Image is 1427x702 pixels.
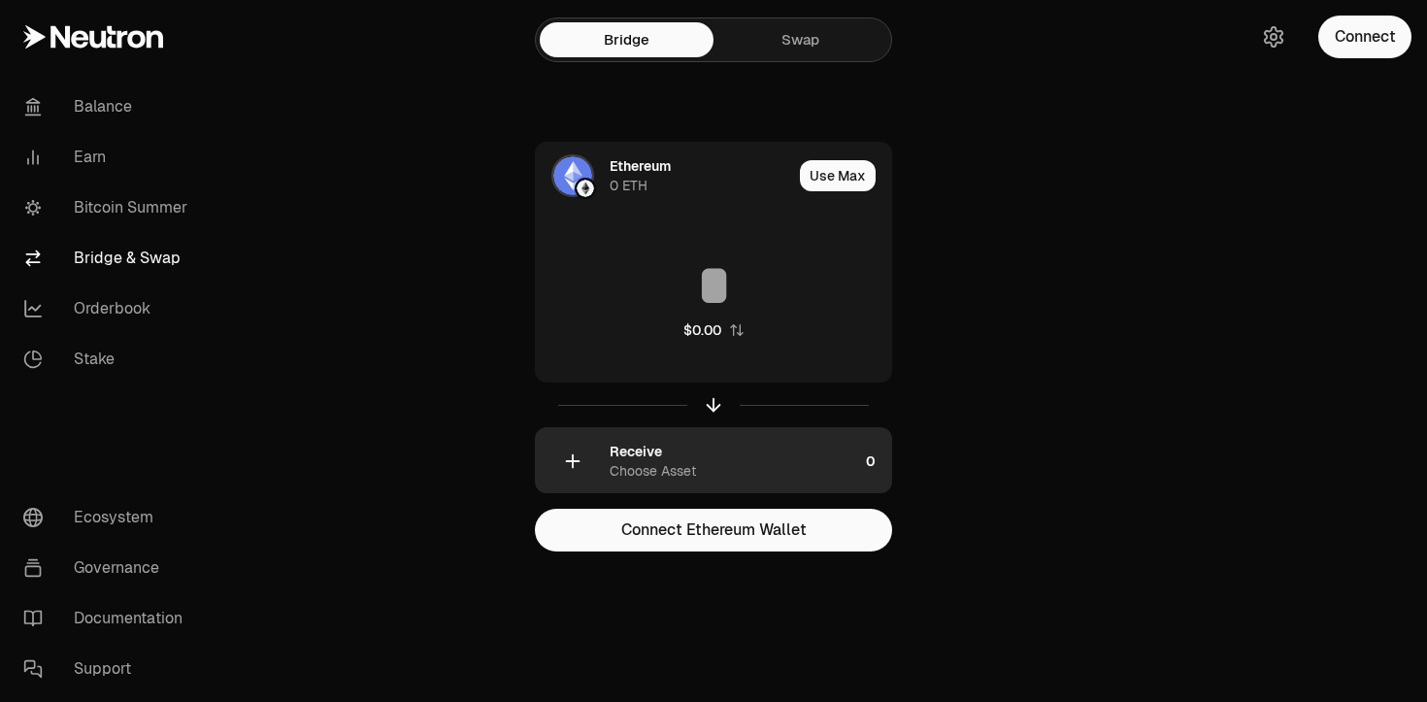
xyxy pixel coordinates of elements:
a: Bridge & Swap [8,233,210,284]
a: Swap [713,22,887,57]
a: Earn [8,132,210,183]
a: Governance [8,543,210,593]
button: $0.00 [683,320,745,340]
div: ReceiveChoose Asset [536,428,858,494]
a: Orderbook [8,284,210,334]
a: Bitcoin Summer [8,183,210,233]
div: Choose Asset [610,461,696,481]
button: Connect Ethereum Wallet [535,509,892,552]
button: Connect [1318,16,1411,58]
div: 0 ETH [610,176,647,195]
div: Receive [610,442,662,461]
a: Ecosystem [8,492,210,543]
a: Stake [8,334,210,384]
img: ETH Logo [553,156,592,195]
div: 0 [866,428,891,494]
div: $0.00 [683,320,721,340]
a: Documentation [8,593,210,644]
button: ReceiveChoose Asset0 [536,428,891,494]
img: Ethereum Logo [577,180,594,197]
button: Use Max [800,160,876,191]
a: Bridge [540,22,713,57]
a: Balance [8,82,210,132]
div: Ethereum [610,156,671,176]
a: Support [8,644,210,694]
div: ETH LogoEthereum LogoEthereum0 ETH [536,143,792,209]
